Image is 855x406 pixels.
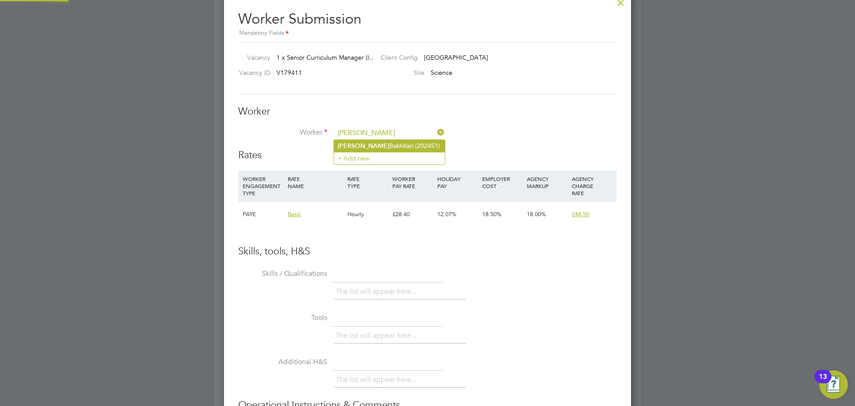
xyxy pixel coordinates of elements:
[437,210,456,218] span: 12.07%
[238,128,327,137] label: Worker
[374,69,424,77] label: Site
[572,210,589,218] span: £44.50
[819,377,827,388] div: 13
[336,374,420,386] li: The list will appear here...
[336,330,420,342] li: The list will appear here...
[338,142,389,150] b: [PERSON_NAME]
[238,3,617,38] h2: Worker Submission
[285,171,345,194] div: RATE NAME
[435,171,480,194] div: HOLIDAY PAY
[345,201,390,227] div: Hourly
[235,53,270,62] label: Vacancy
[431,69,452,77] span: Science
[238,269,327,279] label: Skills / Qualifications
[482,210,501,218] span: 18.50%
[238,245,617,258] h3: Skills, tools, H&S
[238,149,617,162] h3: Rates
[336,286,420,298] li: The list will appear here...
[235,69,270,77] label: Vacancy ID
[238,29,617,38] div: Mandatory Fields
[277,69,302,77] span: V179411
[240,171,285,201] div: WORKER ENGAGEMENT TYPE
[424,53,488,62] span: [GEOGRAPHIC_DATA]
[334,127,444,140] input: Search for...
[334,140,445,152] li: Bakhtiari (202451)
[240,201,285,227] div: PAYE
[390,201,435,227] div: £28.40
[238,357,327,367] label: Additional H&S
[390,171,435,194] div: WORKER PAY RATE
[288,210,301,218] span: Basic
[238,313,327,323] label: Tools
[277,53,375,62] span: 1 x Senior Curriculum Manager (I…
[374,53,418,62] label: Client Config
[238,105,617,118] h3: Worker
[525,171,570,194] div: AGENCY MARKUP
[570,171,615,201] div: AGENCY CHARGE RATE
[527,210,546,218] span: 18.00%
[480,171,525,194] div: EMPLOYER COST
[819,370,848,399] button: Open Resource Center, 13 new notifications
[345,171,390,194] div: RATE TYPE
[334,152,445,164] li: + Add new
